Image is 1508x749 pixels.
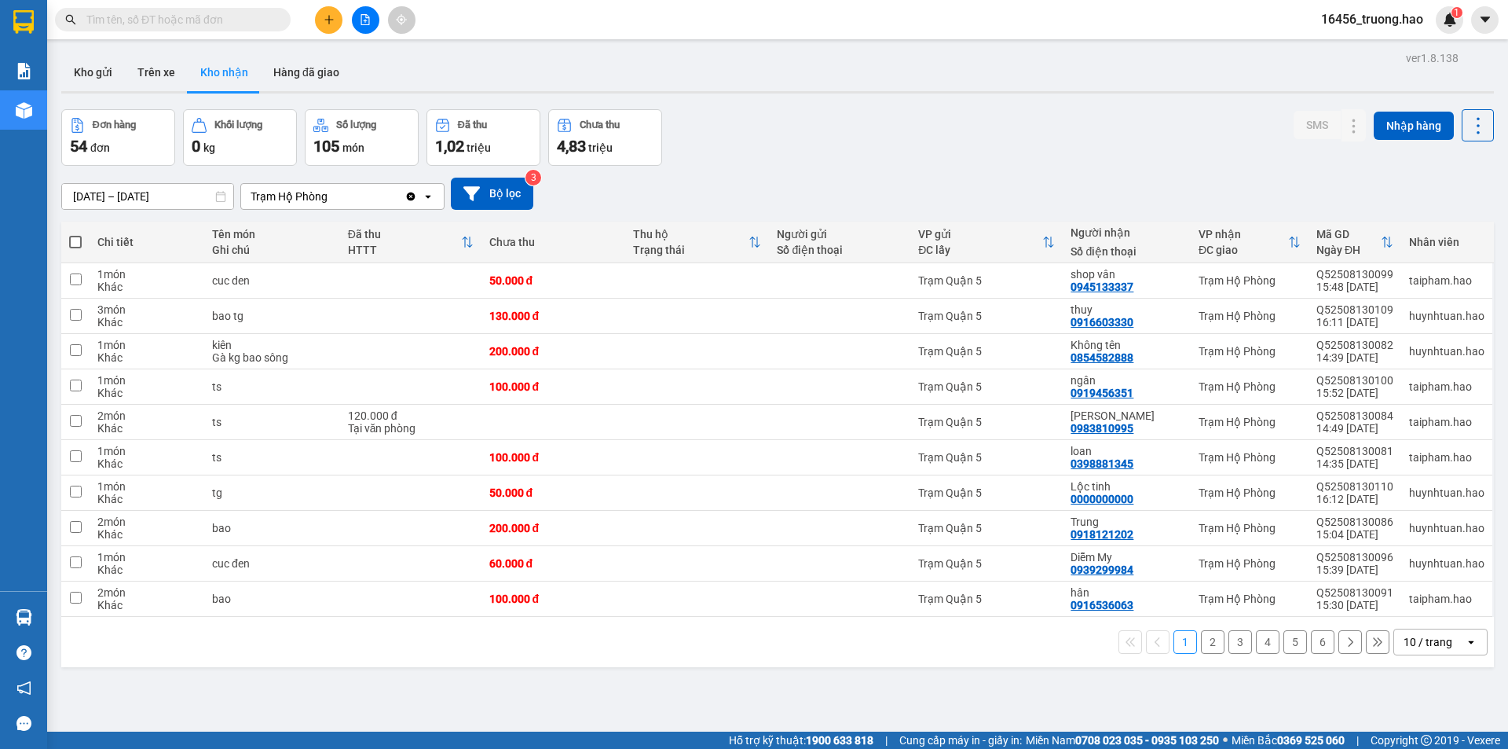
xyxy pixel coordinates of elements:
[489,522,617,534] div: 200.000 đ
[212,351,332,364] div: Gà kg bao sông
[97,586,196,599] div: 2 món
[1316,493,1393,505] div: 16:12 [DATE]
[97,409,196,422] div: 2 món
[1406,50,1459,67] div: ver 1.8.138
[1316,480,1393,493] div: Q52508130110
[1409,380,1484,393] div: taipham.hao
[1075,734,1219,747] strong: 0708 023 035 - 0935 103 250
[97,445,196,457] div: 1 món
[1071,599,1133,611] div: 0916536063
[1223,737,1228,743] span: ⚪️
[1071,528,1133,541] div: 0918121202
[315,6,342,34] button: plus
[1374,112,1454,140] button: Nhập hàng
[1316,316,1393,329] div: 16:11 [DATE]
[1232,732,1345,749] span: Miền Bắc
[918,228,1042,240] div: VP gửi
[212,557,332,570] div: cuc đen
[97,422,196,435] div: Khác
[97,351,196,364] div: Khác
[97,457,196,470] div: Khác
[633,244,749,256] div: Trạng thái
[388,6,415,34] button: aim
[1199,310,1301,322] div: Trạm Hộ Phòng
[422,190,434,203] svg: open
[1199,557,1301,570] div: Trạm Hộ Phòng
[1316,228,1381,240] div: Mã GD
[1409,310,1484,322] div: huynhtuan.hao
[1071,374,1183,387] div: ngân
[1071,551,1183,564] div: Diễm My
[918,345,1055,358] div: Trạm Quận 5
[1199,345,1301,358] div: Trạm Hộ Phòng
[1294,111,1341,139] button: SMS
[1443,13,1457,27] img: icon-new-feature
[16,681,31,696] span: notification
[62,184,233,209] input: Select a date range.
[1071,409,1183,422] div: Đức Hải
[1256,630,1279,654] button: 4
[97,236,196,248] div: Chi tiết
[212,593,332,605] div: bao
[489,236,617,248] div: Chưa thu
[97,387,196,399] div: Khác
[329,189,331,204] input: Selected Trạm Hộ Phòng.
[625,222,769,263] th: Toggle SortBy
[188,53,261,91] button: Kho nhận
[918,310,1055,322] div: Trạm Quận 5
[1199,522,1301,534] div: Trạm Hộ Phòng
[1409,522,1484,534] div: huynhtuan.hao
[212,416,332,428] div: ts
[1316,422,1393,435] div: 14:49 [DATE]
[1071,351,1133,364] div: 0854582888
[1199,451,1301,464] div: Trạm Hộ Phòng
[918,244,1042,256] div: ĐC lấy
[1316,268,1393,281] div: Q52508130099
[70,137,87,156] span: 54
[1309,222,1401,263] th: Toggle SortBy
[203,141,215,154] span: kg
[1404,634,1452,650] div: 10 / trang
[1454,7,1459,18] span: 1
[251,189,328,204] div: Trạm Hộ Phòng
[1071,422,1133,435] div: 0983810995
[918,593,1055,605] div: Trạm Quận 5
[633,228,749,240] div: Thu hộ
[1199,244,1288,256] div: ĐC giao
[467,141,491,154] span: triệu
[348,422,474,435] div: Tại văn phòng
[1191,222,1309,263] th: Toggle SortBy
[1316,303,1393,316] div: Q52508130109
[1071,564,1133,576] div: 0939299984
[1283,630,1307,654] button: 5
[548,109,662,166] button: Chưa thu4,83 triệu
[97,303,196,316] div: 3 món
[1409,486,1484,499] div: huynhtuan.hao
[348,409,474,422] div: 120.000 đ
[1199,593,1301,605] div: Trạm Hộ Phòng
[1316,564,1393,576] div: 15:39 [DATE]
[557,137,586,156] span: 4,83
[212,310,332,322] div: bao tg
[1199,416,1301,428] div: Trạm Hộ Phòng
[1199,228,1288,240] div: VP nhận
[97,516,196,528] div: 2 món
[212,380,332,393] div: ts
[97,493,196,505] div: Khác
[1409,345,1484,358] div: huynhtuan.hao
[435,137,464,156] span: 1,02
[16,645,31,660] span: question-circle
[777,228,902,240] div: Người gửi
[1409,236,1484,248] div: Nhân viên
[1173,630,1197,654] button: 1
[93,119,136,130] div: Đơn hàng
[1026,732,1219,749] span: Miền Nam
[192,137,200,156] span: 0
[1199,486,1301,499] div: Trạm Hộ Phòng
[918,451,1055,464] div: Trạm Quận 5
[458,119,487,130] div: Đã thu
[1316,409,1393,422] div: Q52508130084
[580,119,620,130] div: Chưa thu
[1199,274,1301,287] div: Trạm Hộ Phòng
[1316,516,1393,528] div: Q52508130086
